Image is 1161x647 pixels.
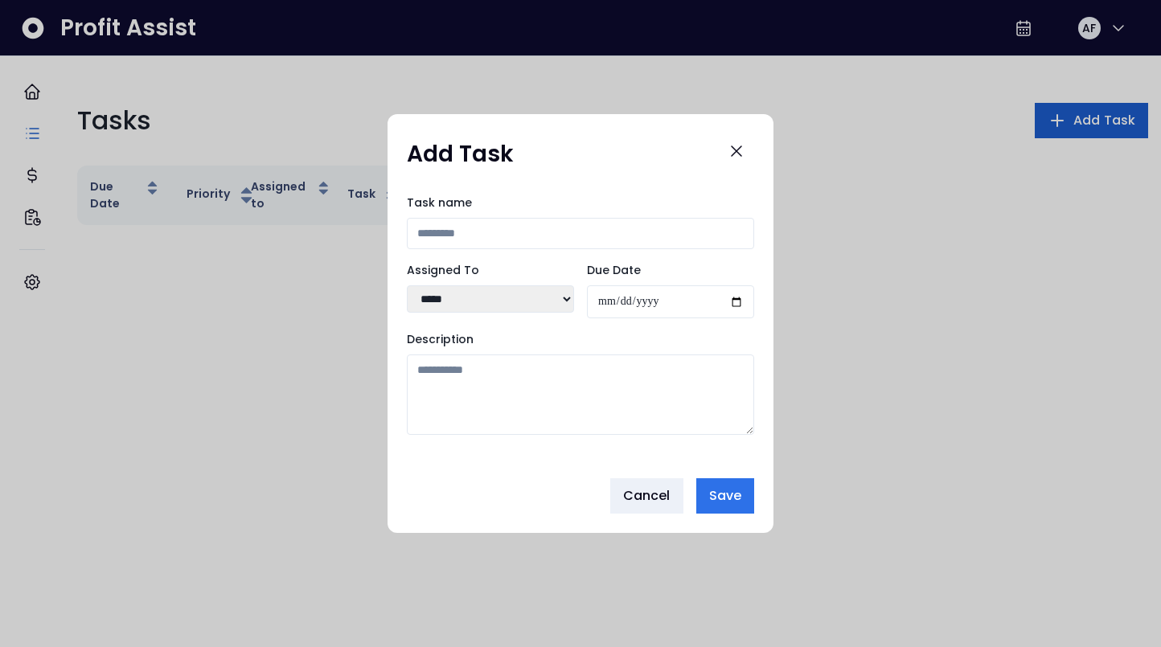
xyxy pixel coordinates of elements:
span: Save [709,486,741,506]
span: Cancel [623,486,671,506]
button: Save [696,478,754,514]
label: Task name [407,195,754,211]
button: Close [719,133,754,169]
label: Due Date [587,262,754,279]
label: Assigned To [407,262,574,279]
h1: Add Task [407,140,514,169]
button: Cancel [610,478,683,514]
label: Description [407,331,754,348]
